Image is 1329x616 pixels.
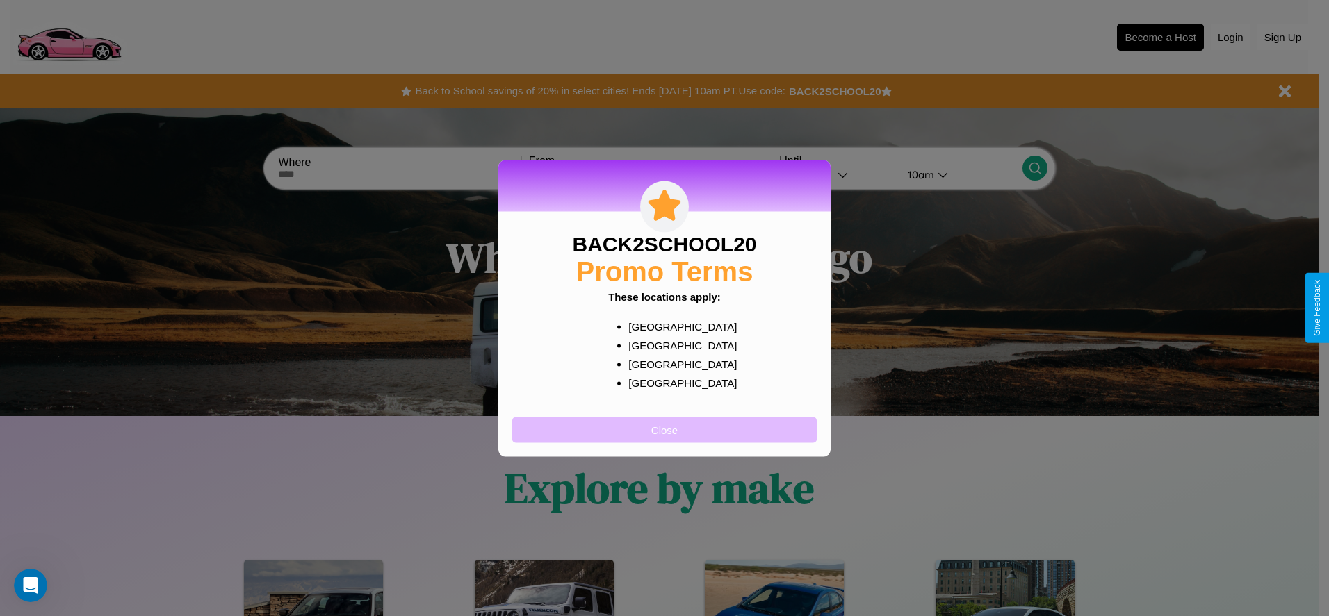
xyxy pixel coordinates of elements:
p: [GEOGRAPHIC_DATA] [628,317,728,335]
h2: Promo Terms [576,256,753,287]
iframe: Intercom live chat [14,569,47,602]
p: [GEOGRAPHIC_DATA] [628,335,728,354]
p: [GEOGRAPHIC_DATA] [628,354,728,373]
b: These locations apply: [608,290,721,302]
p: [GEOGRAPHIC_DATA] [628,373,728,392]
div: Give Feedback [1312,280,1322,336]
button: Close [512,417,817,442]
h3: BACK2SCHOOL20 [572,232,756,256]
